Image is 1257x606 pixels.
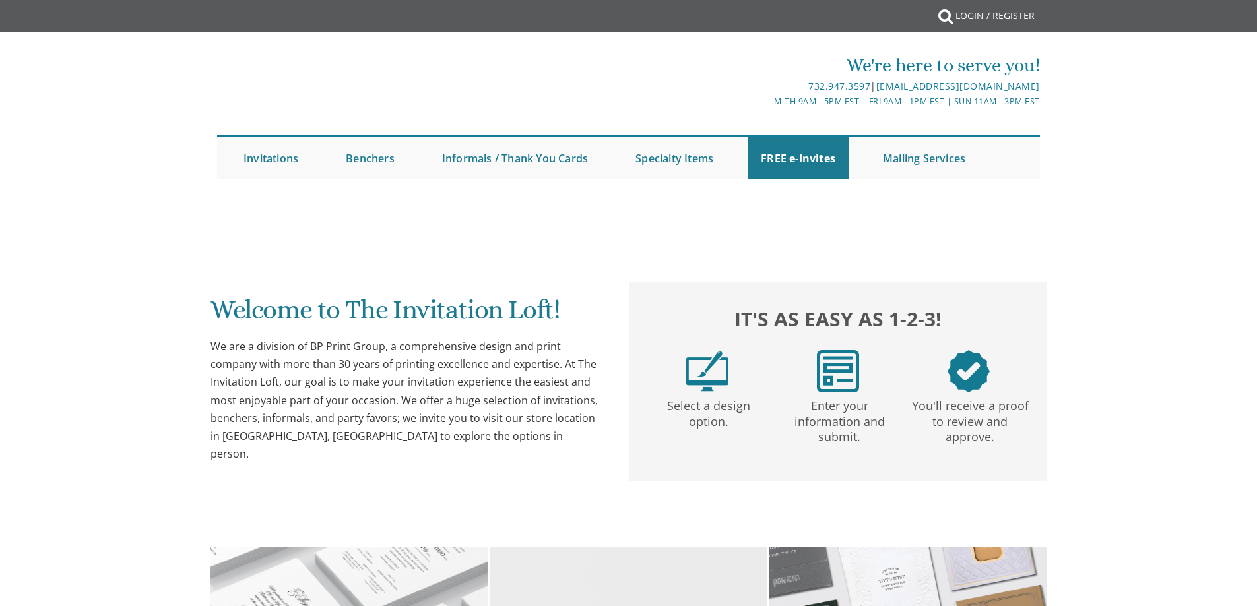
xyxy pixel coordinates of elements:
a: Specialty Items [622,137,726,179]
div: We're here to serve you! [492,52,1040,78]
a: FREE e-Invites [748,137,849,179]
a: Invitations [230,137,311,179]
img: step3.png [948,350,990,392]
img: step2.png [817,350,859,392]
a: 732.947.3597 [808,80,870,92]
a: Informals / Thank You Cards [429,137,601,179]
a: [EMAIL_ADDRESS][DOMAIN_NAME] [876,80,1040,92]
div: | [492,78,1040,94]
a: Benchers [333,137,408,179]
h1: Welcome to The Invitation Loft! [210,295,602,334]
img: step1.png [686,350,728,392]
h2: It's as easy as 1-2-3! [642,304,1034,334]
a: Mailing Services [870,137,979,179]
div: M-Th 9am - 5pm EST | Fri 9am - 1pm EST | Sun 11am - 3pm EST [492,94,1040,108]
p: Enter your information and submit. [777,392,902,445]
div: We are a division of BP Print Group, a comprehensive design and print company with more than 30 y... [210,338,602,463]
p: Select a design option. [646,392,771,430]
p: You'll receive a proof to review and approve. [907,392,1033,445]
